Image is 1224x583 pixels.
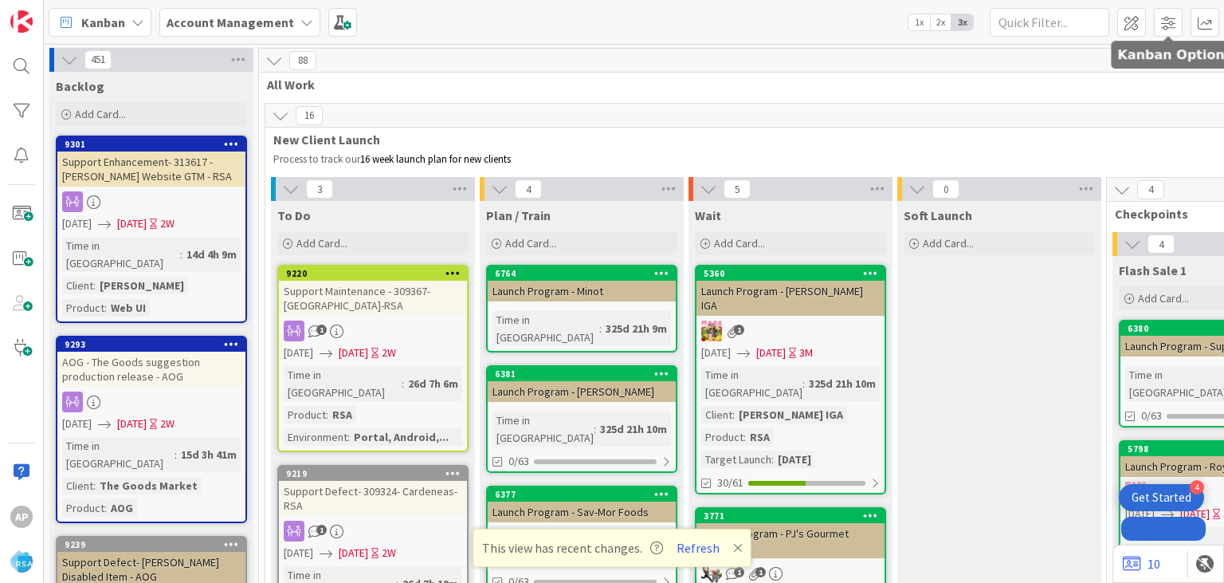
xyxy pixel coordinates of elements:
[65,339,245,350] div: 9293
[1132,490,1191,506] div: Get Started
[328,406,356,423] div: RSA
[755,567,766,577] span: 1
[382,545,396,561] div: 2W
[488,502,676,522] div: Launch Program - Sav-Mor Foods
[696,266,885,281] div: 5360
[701,406,732,423] div: Client
[1123,554,1160,573] a: 10
[1147,234,1175,254] span: 4
[360,152,511,166] span: 16 week launch plan for new clients
[602,320,671,337] div: 325d 21h 9m
[284,428,347,446] div: Environment
[696,509,885,558] div: 3771Launch Program - PJ's Gourmet Markets
[1141,408,1162,424] span: 0/63
[1125,482,1146,502] img: MC
[402,375,404,392] span: :
[599,320,602,337] span: :
[486,207,551,223] span: Plan / Train
[117,416,147,432] span: [DATE]
[596,420,671,438] div: 325d 21h 10m
[57,352,245,387] div: AOG - The Goods suggestion production release - AOG
[57,152,245,187] div: Support Enhancement- 313617 - [PERSON_NAME] Website GTM - RSA
[805,375,880,392] div: 325d 21h 10m
[75,107,126,121] span: Add Card...
[734,567,744,577] span: 1
[1125,506,1155,522] span: [DATE]
[382,345,396,361] div: 2W
[904,207,972,223] span: Soft Launch
[284,345,313,361] span: [DATE]
[717,475,743,491] span: 30/61
[107,299,150,317] div: Web UI
[279,467,467,516] div: 9219Support Defect- 309324- Cardeneas-RSA
[488,487,676,522] div: 6377Launch Program - Sav-Mor Foods
[495,489,676,500] div: 6377
[492,311,599,346] div: Time in [GEOGRAPHIC_DATA]
[696,281,885,316] div: Launch Program - [PERSON_NAME] IGA
[339,545,368,561] span: [DATE]
[488,487,676,502] div: 6377
[279,266,467,316] div: 9220Support Maintenance - 309367- [GEOGRAPHIC_DATA]-RSA
[316,325,327,335] span: 1
[990,8,1109,37] input: Quick Filter...
[286,268,467,279] div: 9220
[701,345,731,361] span: [DATE]
[279,281,467,316] div: Support Maintenance - 309367- [GEOGRAPHIC_DATA]-RSA
[734,325,744,335] span: 1
[404,375,462,392] div: 26d 7h 6m
[743,428,746,446] span: :
[56,78,104,94] span: Backlog
[594,420,596,438] span: :
[704,510,885,522] div: 3771
[696,321,885,341] div: MC
[799,345,813,361] div: 3M
[117,215,147,232] span: [DATE]
[932,179,959,199] span: 0
[1119,484,1204,511] div: Open Get Started checklist, remaining modules: 4
[57,137,245,187] div: 9301Support Enhancement- 313617 - [PERSON_NAME] Website GTM - RSA
[316,525,327,535] span: 1
[756,345,786,361] span: [DATE]
[495,268,676,279] div: 6764
[732,406,735,423] span: :
[93,277,96,294] span: :
[306,179,333,199] span: 3
[296,106,323,125] span: 16
[923,236,974,250] span: Add Card...
[81,13,125,32] span: Kanban
[695,207,721,223] span: Wait
[515,179,542,199] span: 4
[284,366,402,401] div: Time in [GEOGRAPHIC_DATA]
[724,179,751,199] span: 5
[488,266,676,281] div: 6764
[57,538,245,552] div: 9239
[505,236,556,250] span: Add Card...
[488,281,676,301] div: Launch Program - Minot
[286,468,467,479] div: 9219
[951,14,973,30] span: 3x
[696,509,885,523] div: 3771
[701,366,802,401] div: Time in [GEOGRAPHIC_DATA]
[1119,262,1187,278] span: Flash Sale 1
[160,416,175,432] div: 2W
[495,368,676,380] div: 6381
[802,375,805,392] span: :
[62,437,175,472] div: Time in [GEOGRAPHIC_DATA]
[774,451,815,468] div: [DATE]
[57,337,245,352] div: 9293
[701,321,722,341] img: MC
[57,137,245,152] div: 9301
[104,499,107,517] span: :
[107,499,137,517] div: AOG
[704,268,885,279] div: 5360
[1137,180,1164,199] span: 4
[277,207,311,223] span: To Do
[10,10,33,33] img: Visit kanbanzone.com
[84,50,112,69] span: 451
[10,550,33,573] img: avatar
[279,467,467,481] div: 9219
[62,237,180,272] div: Time in [GEOGRAPHIC_DATA]
[347,428,350,446] span: :
[930,14,951,30] span: 2x
[508,453,529,470] span: 0/63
